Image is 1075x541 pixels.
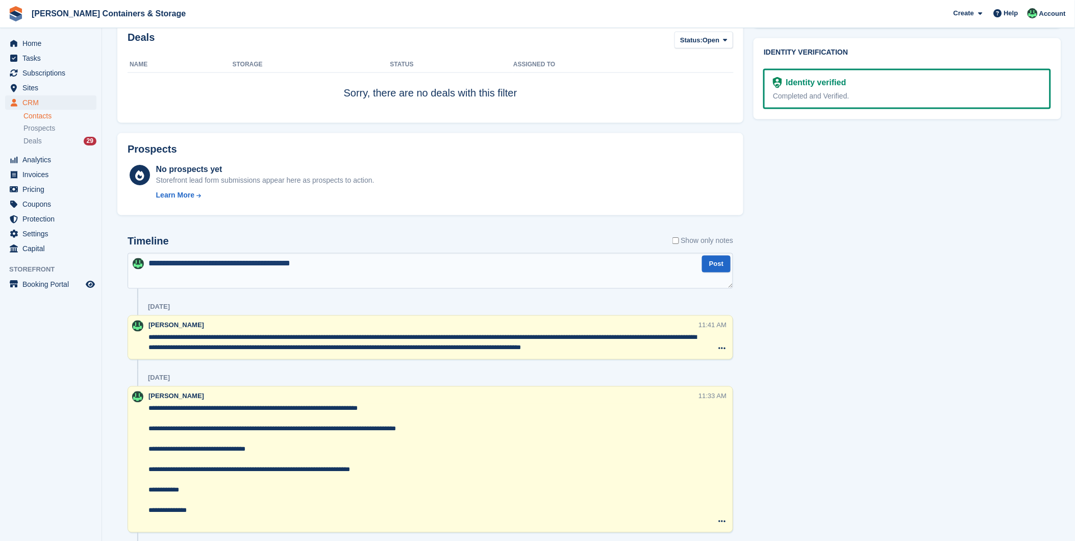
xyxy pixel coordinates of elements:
div: Completed and Verified. [773,91,1041,102]
a: menu [5,197,96,211]
div: Learn More [156,190,194,201]
span: Subscriptions [22,66,84,80]
div: 11:41 AM [698,321,727,330]
img: stora-icon-8386f47178a22dfd0bd8f6a31ec36ba5ce8667c1dd55bd0f319d3a0aa187defe.svg [8,6,23,21]
label: Show only notes [672,236,734,247]
a: menu [5,153,96,167]
span: Tasks [22,51,84,65]
a: menu [5,95,96,110]
a: [PERSON_NAME] Containers & Storage [28,5,190,22]
img: Arjun Preetham [133,258,144,269]
div: 29 [84,137,96,145]
span: Deals [23,136,42,146]
span: Sorry, there are no deals with this filter [344,87,517,99]
button: Status: Open [674,32,733,48]
th: Storage [233,57,390,73]
a: Preview store [84,278,96,290]
div: Storefront lead form submissions appear here as prospects to action. [156,176,374,186]
a: Prospects [23,123,96,134]
a: Learn More [156,190,374,201]
img: Arjun Preetham [132,391,143,403]
a: menu [5,81,96,95]
img: Arjun Preetham [1028,8,1038,18]
div: [DATE] [148,303,170,311]
span: Protection [22,212,84,226]
th: Assigned to [513,57,733,73]
th: Status [390,57,514,73]
h2: Prospects [128,143,177,155]
span: Storefront [9,264,102,275]
span: Settings [22,227,84,241]
span: Coupons [22,197,84,211]
div: [DATE] [148,374,170,382]
span: Pricing [22,182,84,196]
span: Sites [22,81,84,95]
a: Contacts [23,111,96,121]
h2: Deals [128,32,155,51]
a: menu [5,182,96,196]
img: Identity Verification Ready [773,77,782,88]
a: menu [5,167,96,182]
span: Account [1039,9,1066,19]
input: Show only notes [672,236,679,247]
span: [PERSON_NAME] [148,392,204,400]
span: Create [954,8,974,18]
span: Capital [22,241,84,256]
span: [PERSON_NAME] [148,322,204,329]
a: menu [5,51,96,65]
a: menu [5,212,96,226]
img: Arjun Preetham [132,321,143,332]
div: 11:33 AM [698,391,727,401]
div: No prospects yet [156,163,374,176]
a: menu [5,36,96,51]
a: menu [5,241,96,256]
a: menu [5,277,96,291]
button: Post [702,256,731,273]
th: Name [128,57,233,73]
h2: Identity verification [764,48,1051,57]
span: Open [703,35,719,45]
span: Analytics [22,153,84,167]
span: Home [22,36,84,51]
span: Status: [680,35,703,45]
span: Help [1004,8,1018,18]
span: Booking Portal [22,277,84,291]
span: Invoices [22,167,84,182]
span: CRM [22,95,84,110]
a: Deals 29 [23,136,96,146]
div: Identity verified [782,77,846,89]
a: menu [5,227,96,241]
h2: Timeline [128,236,169,248]
span: Prospects [23,124,55,133]
a: menu [5,66,96,80]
